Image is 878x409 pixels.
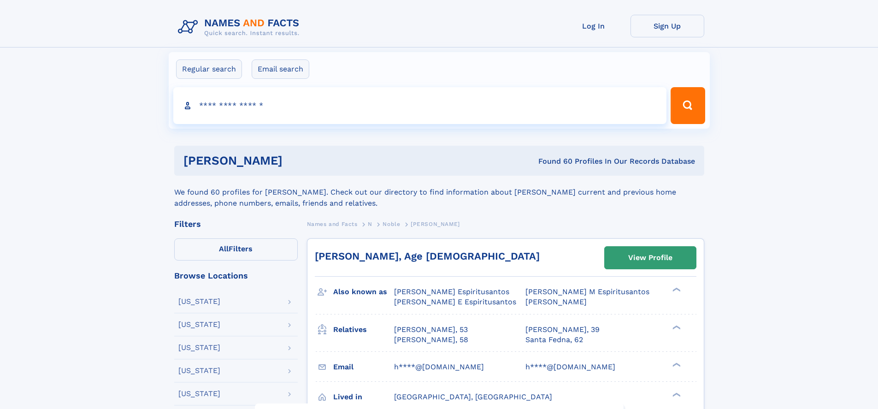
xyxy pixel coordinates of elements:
a: View Profile [605,247,696,269]
div: ❯ [670,362,681,368]
span: All [219,244,229,253]
span: [PERSON_NAME] M Espiritusantos [525,287,649,296]
span: Noble [383,221,400,227]
span: [PERSON_NAME] [411,221,460,227]
span: [PERSON_NAME] [525,297,587,306]
h3: Also known as [333,284,394,300]
div: Filters [174,220,298,228]
label: Filters [174,238,298,261]
div: [US_STATE] [178,298,220,305]
div: Found 60 Profiles In Our Records Database [410,156,695,166]
img: Logo Names and Facts [174,15,307,40]
h3: Relatives [333,322,394,338]
a: Sign Up [631,15,704,37]
a: [PERSON_NAME], 39 [525,325,600,335]
div: [US_STATE] [178,390,220,397]
input: search input [173,87,667,124]
div: Browse Locations [174,272,298,280]
div: ❯ [670,324,681,330]
div: [US_STATE] [178,367,220,374]
a: Santa Fedna, 62 [525,335,583,345]
a: [PERSON_NAME], Age [DEMOGRAPHIC_DATA] [315,250,540,262]
a: Log In [557,15,631,37]
label: Regular search [176,59,242,79]
div: View Profile [628,247,672,268]
a: [PERSON_NAME], 53 [394,325,468,335]
div: ❯ [670,287,681,293]
a: Names and Facts [307,218,358,230]
div: [US_STATE] [178,344,220,351]
span: [PERSON_NAME] E Espiritusantos [394,297,516,306]
div: [US_STATE] [178,321,220,328]
span: N [368,221,372,227]
button: Search Button [671,87,705,124]
label: Email search [252,59,309,79]
span: [GEOGRAPHIC_DATA], [GEOGRAPHIC_DATA] [394,392,552,401]
h3: Email [333,359,394,375]
h3: Lived in [333,389,394,405]
a: [PERSON_NAME], 58 [394,335,468,345]
div: ❯ [670,391,681,397]
div: We found 60 profiles for [PERSON_NAME]. Check out our directory to find information about [PERSON... [174,176,704,209]
h1: [PERSON_NAME] [183,155,411,166]
a: Noble [383,218,400,230]
span: [PERSON_NAME] Espiritusantos [394,287,509,296]
a: N [368,218,372,230]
